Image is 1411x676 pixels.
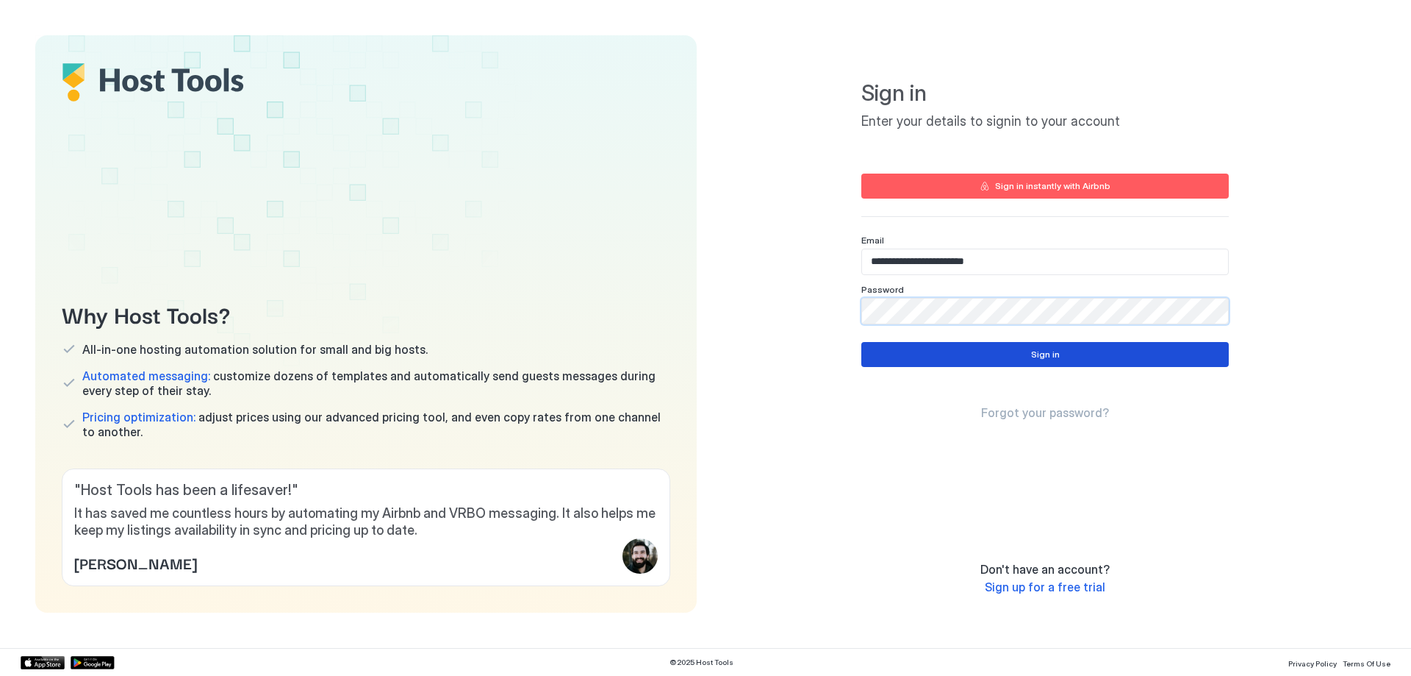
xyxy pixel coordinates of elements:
span: © 2025 Host Tools [669,658,733,667]
button: Sign in [861,342,1229,367]
span: Privacy Policy [1288,659,1337,668]
span: Terms Of Use [1343,659,1390,668]
a: App Store [21,656,65,669]
a: Google Play Store [71,656,115,669]
a: Terms Of Use [1343,655,1390,670]
a: Forgot your password? [981,405,1109,421]
span: " Host Tools has been a lifesaver! " [74,481,658,499]
span: All-in-one hosting automation solution for small and big hosts. [82,342,428,357]
span: Pricing optimization: [82,410,195,424]
span: adjust prices using our advanced pricing tool, and even copy rates from one channel to another. [82,410,670,439]
span: [PERSON_NAME] [74,552,197,574]
span: Email [861,235,884,246]
span: Why Host Tools? [62,297,670,330]
span: It has saved me countless hours by automating my Airbnb and VRBO messaging. It also helps me keep... [74,505,658,538]
div: Sign in instantly with Airbnb [995,179,1110,193]
span: Sign in [861,79,1229,107]
button: Sign in instantly with Airbnb [861,174,1229,199]
div: profile [622,538,658,574]
span: Enter your details to signin to your account [861,113,1229,130]
a: Sign up for a free trial [985,580,1105,595]
span: customize dozens of templates and automatically send guests messages during every step of their s... [82,369,670,398]
span: Automated messaging: [82,369,210,383]
input: Input Field [862,299,1228,324]
input: Input Field [862,249,1228,274]
div: Sign in [1031,348,1060,361]
span: Don't have an account? [980,562,1110,577]
span: Password [861,284,904,295]
a: Privacy Policy [1288,655,1337,670]
span: Sign up for a free trial [985,580,1105,594]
